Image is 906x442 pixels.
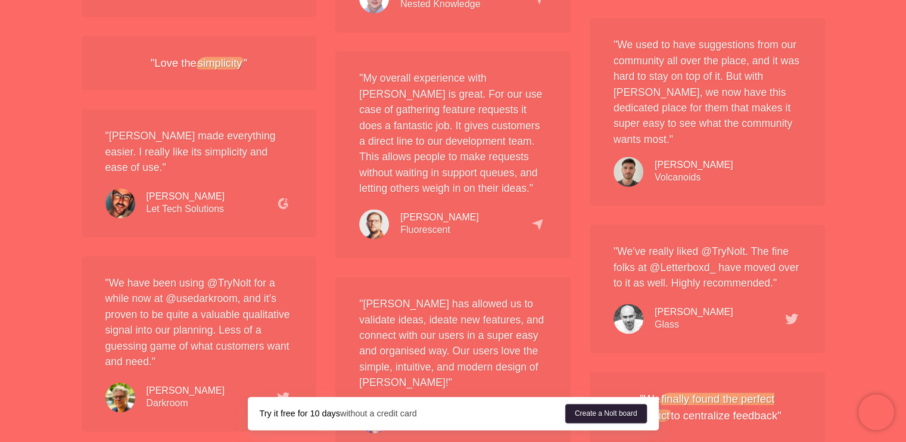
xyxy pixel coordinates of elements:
img: testimonial-tomwatson.c8c24550f9.jpg [614,304,643,334]
div: Darkroom [147,385,225,410]
p: "My overall experience with [PERSON_NAME] is great. For our use case of gathering feature request... [359,70,547,196]
img: testimonial-kelsey.ce8218c6df.jpg [359,209,389,239]
img: testimonial-tweet.366304717c.png [277,392,289,403]
p: "We've really liked @TryNolt. The fine folks at @Letterboxd_ have moved over to it as well. Highl... [614,244,801,291]
div: [PERSON_NAME] [147,385,225,397]
div: Let Tech Solutions [147,191,225,216]
img: testimonial-jasper.06455394a6.jpg [105,382,135,412]
div: Volcanoids [655,159,733,184]
iframe: Chatra live chat [858,394,894,430]
div: "Love the " [105,55,293,71]
img: testimonial-richard.64b827b4bb.jpg [614,157,643,186]
div: [PERSON_NAME] [655,159,733,172]
img: g2.cb6f757962.png [277,197,289,209]
div: [PERSON_NAME] [147,191,225,203]
img: capterra.78f6e3bf33.png [531,218,544,231]
p: "[PERSON_NAME] has allowed us to validate ideas, ideate new features, and connect with our users ... [359,296,547,390]
strong: Try it free for 10 days [260,409,340,418]
div: [PERSON_NAME] [400,211,479,224]
div: " We used to have suggestions from our community all over the place, and it was hard to stay on t... [590,18,825,206]
em: finally found the perfect product [633,393,774,422]
img: testimonial-tweet.366304717c.png [785,313,798,324]
div: Fluorescent [400,211,479,236]
p: "We have been using @TryNolt for a while now at @usedarkroom, and it’s proven to be quite a valua... [105,275,293,369]
em: simplicity [197,57,244,69]
p: "[PERSON_NAME] made everything easier. I really like its simplicity and ease of use." [105,128,293,175]
img: testimonial-scott.8bc7d11d2a.jpg [105,188,135,218]
div: "We to centralize feedback" [614,391,801,424]
div: Glass [655,306,733,331]
a: Create a Nolt board [565,404,647,423]
div: without a credit card [260,407,565,419]
div: [PERSON_NAME] [655,306,733,319]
